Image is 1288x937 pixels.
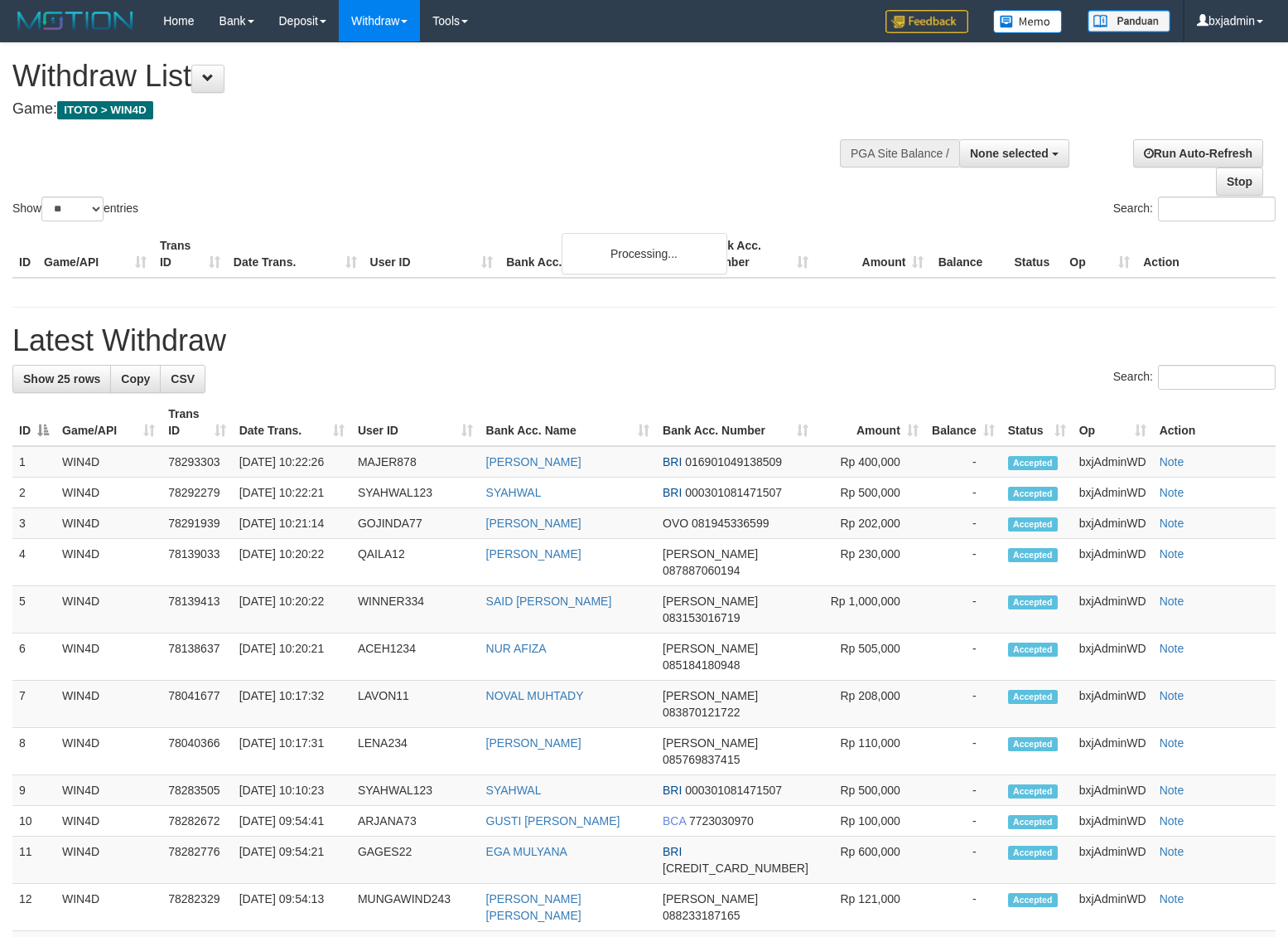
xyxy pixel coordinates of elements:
td: WIN4D [55,586,162,634]
td: 78282329 [162,884,233,931]
a: Note [1160,595,1184,608]
a: [PERSON_NAME] [486,547,581,561]
td: Rp 230,000 [815,539,925,586]
img: Button%20Memo.svg [993,10,1063,33]
th: User ID: activate to sort column ascending [351,399,480,446]
span: Accepted [1008,548,1058,562]
td: 78291939 [162,508,233,539]
td: bxjAdminWD [1073,478,1153,508]
td: [DATE] 09:54:13 [233,884,351,931]
td: - [925,539,1001,586]
span: Copy 085769837415 to clipboard [663,753,740,766]
td: [DATE] 10:20:22 [233,539,351,586]
a: Note [1160,814,1184,828]
span: [PERSON_NAME] [663,547,758,561]
td: - [925,508,1001,539]
span: Copy 000301081471507 to clipboard [685,486,782,499]
a: Note [1160,547,1184,561]
td: SYAHWAL123 [351,775,480,806]
span: [PERSON_NAME] [663,595,758,608]
td: 1 [12,446,55,478]
td: [DATE] 09:54:21 [233,837,351,884]
td: ACEH1234 [351,634,480,681]
td: bxjAdminWD [1073,837,1153,884]
a: Note [1160,689,1184,702]
td: GAGES22 [351,837,480,884]
a: Show 25 rows [12,365,111,393]
span: Copy 000301081471507 to clipboard [685,784,782,797]
td: WIN4D [55,478,162,508]
th: Trans ID [153,231,227,278]
td: [DATE] 10:17:31 [233,728,351,775]
a: SYAHWAL [486,784,542,797]
td: WIN4D [55,446,162,478]
td: Rp 400,000 [815,446,925,478]
span: [PERSON_NAME] [663,736,758,750]
th: Game/API: activate to sort column ascending [55,399,162,446]
th: Date Trans. [227,231,364,278]
td: Rp 600,000 [815,837,925,884]
span: Accepted [1008,517,1058,532]
td: - [925,728,1001,775]
td: [DATE] 10:20:21 [233,634,351,681]
td: - [925,775,1001,806]
a: SAID [PERSON_NAME] [486,595,612,608]
span: Accepted [1008,815,1058,829]
span: [PERSON_NAME] [663,689,758,702]
td: - [925,681,1001,728]
td: bxjAdminWD [1073,508,1153,539]
a: GUSTI [PERSON_NAME] [486,814,620,828]
span: Accepted [1008,643,1058,657]
span: Copy 085184180948 to clipboard [663,658,740,672]
td: - [925,478,1001,508]
input: Search: [1158,365,1276,390]
td: 2 [12,478,55,508]
img: MOTION_logo.png [12,8,138,33]
td: - [925,806,1001,837]
td: 12 [12,884,55,931]
th: Balance: activate to sort column ascending [925,399,1001,446]
th: Balance [930,231,1007,278]
a: Note [1160,736,1184,750]
span: BRI [663,845,682,858]
td: 78293303 [162,446,233,478]
td: WIN4D [55,806,162,837]
th: Action [1153,399,1276,446]
th: ID [12,231,37,278]
button: None selected [959,139,1069,167]
img: Feedback.jpg [885,10,968,33]
span: ITOTO > WIN4D [57,101,153,119]
td: - [925,586,1001,634]
td: - [925,446,1001,478]
th: User ID [364,231,500,278]
span: Accepted [1008,737,1058,751]
th: Game/API [37,231,153,278]
td: 78138637 [162,634,233,681]
td: ARJANA73 [351,806,480,837]
th: Bank Acc. Name: activate to sort column ascending [480,399,656,446]
td: 78139413 [162,586,233,634]
td: WIN4D [55,539,162,586]
td: bxjAdminWD [1073,586,1153,634]
td: 7 [12,681,55,728]
a: [PERSON_NAME] [486,517,581,530]
td: - [925,837,1001,884]
td: WIN4D [55,775,162,806]
a: NOVAL MUHTADY [486,689,584,702]
td: WIN4D [55,884,162,931]
td: [DATE] 10:22:21 [233,478,351,508]
td: [DATE] 10:21:14 [233,508,351,539]
span: Accepted [1008,846,1058,860]
span: Accepted [1008,893,1058,907]
td: QAILA12 [351,539,480,586]
td: - [925,884,1001,931]
td: 78282776 [162,837,233,884]
td: SYAHWAL123 [351,478,480,508]
td: WIN4D [55,634,162,681]
a: Stop [1216,167,1263,196]
td: 78041677 [162,681,233,728]
a: Note [1160,784,1184,797]
th: Status [1007,231,1063,278]
div: Processing... [562,233,727,274]
td: 6 [12,634,55,681]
